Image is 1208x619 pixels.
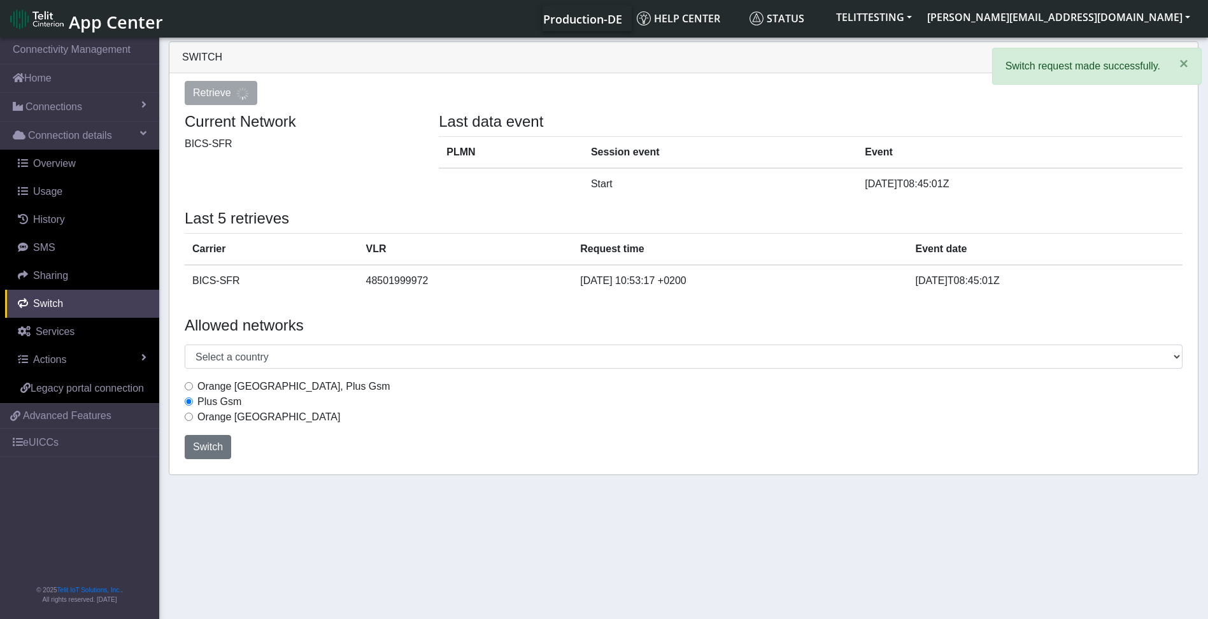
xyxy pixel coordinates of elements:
[828,6,920,29] button: TELITTESTING
[33,214,65,225] span: History
[5,346,159,374] a: Actions
[439,113,1183,131] h4: Last data event
[236,87,249,100] img: loading...
[583,136,857,168] th: Session event
[193,87,231,98] span: Retrieve
[33,242,55,253] span: SMS
[857,168,1183,199] td: [DATE]T08:45:01Z
[5,206,159,234] a: History
[359,265,573,296] td: 48501999972
[193,441,223,452] span: Switch
[5,150,159,178] a: Overview
[439,136,583,168] th: PLMN
[33,186,62,197] span: Usage
[197,394,241,409] label: Plus Gsm
[1167,48,1201,79] button: Close
[36,326,75,337] span: Services
[57,587,121,594] a: Telit IoT Solutions, Inc.
[185,435,231,459] button: Switch
[185,210,1183,228] h4: Last 5 retrieves
[5,178,159,206] a: Usage
[197,379,390,394] label: Orange [GEOGRAPHIC_DATA], Plus Gsm
[750,11,764,25] img: status.svg
[5,290,159,318] a: Switch
[31,383,144,394] span: Legacy portal connection
[907,233,1183,265] th: Event date
[583,168,857,199] td: Start
[920,6,1198,29] button: [PERSON_NAME][EMAIL_ADDRESS][DOMAIN_NAME]
[28,128,112,143] span: Connection details
[1005,59,1160,74] p: Switch request made successfully.
[632,6,744,31] a: Help center
[637,11,651,25] img: knowledge.svg
[33,298,63,309] span: Switch
[185,138,232,149] span: BICS-SFR
[907,265,1183,296] td: [DATE]T08:45:01Z
[185,233,359,265] th: Carrier
[33,354,66,365] span: Actions
[185,317,1183,335] h4: Allowed networks
[197,409,340,425] label: Orange [GEOGRAPHIC_DATA]
[543,11,622,27] span: Production-DE
[637,11,720,25] span: Help center
[572,265,907,296] td: [DATE] 10:53:17 +0200
[10,9,64,29] img: logo-telit-cinterion-gw-new.png
[5,262,159,290] a: Sharing
[69,10,163,34] span: App Center
[1179,55,1188,72] span: ×
[182,52,222,62] span: Switch
[185,81,257,105] button: Retrieveloading...
[750,11,804,25] span: Status
[23,408,111,423] span: Advanced Features
[185,265,359,296] td: BICS-SFR
[857,136,1183,168] th: Event
[572,233,907,265] th: Request time
[25,99,82,115] span: Connections
[744,6,828,31] a: Status
[10,5,161,32] a: App Center
[359,233,573,265] th: VLR
[543,6,622,31] a: Your current platform instance
[5,234,159,262] a: SMS
[185,113,420,131] h4: Current Network
[33,270,68,281] span: Sharing
[33,158,76,169] span: Overview
[5,318,159,346] a: Services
